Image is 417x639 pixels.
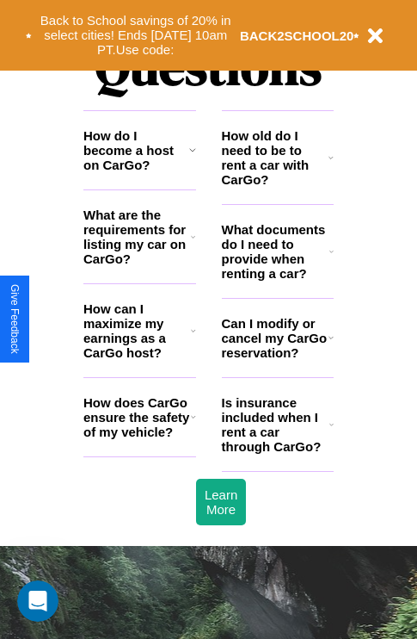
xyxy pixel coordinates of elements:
h3: What are the requirements for listing my car on CarGo? [83,208,191,266]
b: BACK2SCHOOL20 [240,28,354,43]
h3: How old do I need to be to rent a car with CarGo? [222,128,329,187]
button: Learn More [196,479,246,525]
h3: Is insurance included when I rent a car through CarGo? [222,395,329,454]
h3: How do I become a host on CarGo? [83,128,189,172]
h3: How can I maximize my earnings as a CarGo host? [83,301,191,360]
button: Back to School savings of 20% in select cities! Ends [DATE] 10am PT.Use code: [32,9,240,62]
h3: What documents do I need to provide when renting a car? [222,222,330,281]
h3: How does CarGo ensure the safety of my vehicle? [83,395,191,439]
h3: Can I modify or cancel my CarGo reservation? [222,316,328,360]
iframe: Intercom live chat [17,580,58,622]
div: Give Feedback [9,284,21,354]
